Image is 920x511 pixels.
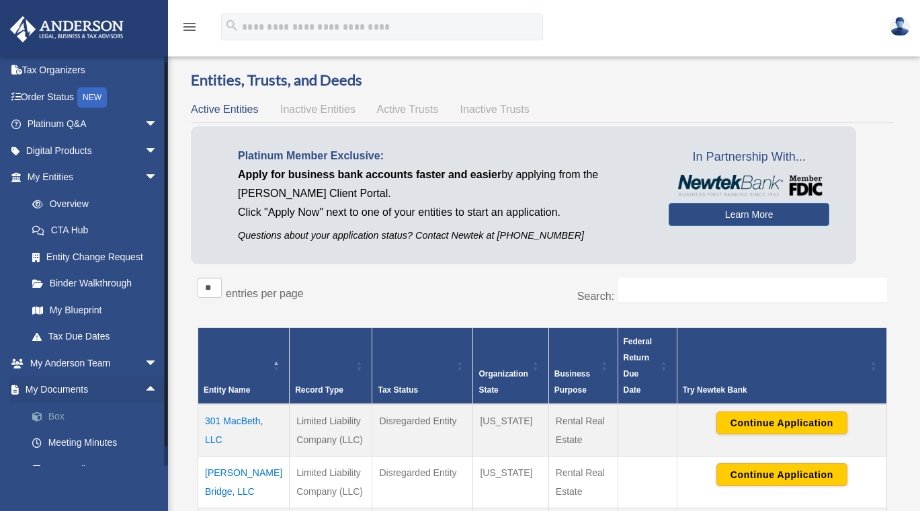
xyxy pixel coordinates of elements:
a: My Entitiesarrow_drop_down [9,164,171,191]
td: [US_STATE] [473,456,548,508]
span: Inactive Trusts [460,104,530,115]
td: Limited Liability Company (LLC) [290,456,372,508]
td: Rental Real Estate [548,456,618,508]
a: Order StatusNEW [9,83,178,111]
td: Limited Liability Company (LLC) [290,404,372,457]
p: by applying from the [PERSON_NAME] Client Portal. [238,165,649,203]
td: [US_STATE] [473,404,548,457]
span: Record Type [295,385,343,395]
div: NEW [77,87,107,108]
a: Meeting Minutes [19,430,178,457]
a: My Documentsarrow_drop_up [9,377,178,403]
span: Federal Return Due Date [624,337,653,395]
span: arrow_drop_down [144,164,171,192]
span: Tax Status [378,385,418,395]
span: Apply for business bank accounts faster and easier [238,169,501,180]
span: arrow_drop_up [144,377,171,404]
th: Tax Status: Activate to sort [372,327,473,404]
a: Overview [19,190,165,217]
a: Binder Walkthrough [19,270,171,297]
td: Disregarded Entity [372,404,473,457]
th: Entity Name: Activate to invert sorting [198,327,290,404]
span: arrow_drop_down [144,350,171,377]
label: Search: [577,290,614,302]
th: Organization State: Activate to sort [473,327,548,404]
a: My Anderson Teamarrow_drop_down [9,350,178,377]
span: arrow_drop_down [144,137,171,165]
a: menu [181,24,198,35]
img: NewtekBankLogoSM.png [675,175,823,196]
div: Try Newtek Bank [683,382,866,398]
label: entries per page [226,288,304,299]
a: Digital Productsarrow_drop_down [9,137,178,164]
td: 301 MacBeth, LLC [198,404,290,457]
a: Tax Due Dates [19,323,171,350]
p: Questions about your application status? Contact Newtek at [PHONE_NUMBER] [238,227,649,244]
th: Record Type: Activate to sort [290,327,372,404]
a: Tax Organizers [9,57,178,84]
img: User Pic [890,17,910,36]
td: [PERSON_NAME] Bridge, LLC [198,456,290,508]
span: arrow_drop_down [144,111,171,139]
span: Active Entities [191,104,258,115]
th: Try Newtek Bank : Activate to sort [677,327,886,404]
td: Rental Real Estate [548,404,618,457]
button: Continue Application [716,463,847,486]
th: Business Purpose: Activate to sort [548,327,618,404]
a: My Blueprint [19,297,171,323]
img: Anderson Advisors Platinum Portal [6,16,128,42]
p: Platinum Member Exclusive: [238,147,649,165]
span: Active Trusts [377,104,439,115]
a: Entity Change Request [19,243,171,270]
button: Continue Application [716,411,847,434]
a: CTA Hub [19,217,171,244]
span: Business Purpose [554,369,590,395]
h3: Entities, Trusts, and Deeds [191,70,894,91]
i: menu [181,19,198,35]
a: Platinum Q&Aarrow_drop_down [9,111,178,138]
p: Click "Apply Now" next to one of your entities to start an application. [238,203,649,222]
span: In Partnership With... [669,147,829,168]
th: Federal Return Due Date: Activate to sort [618,327,677,404]
span: Organization State [478,369,528,395]
a: Forms Library [19,456,178,483]
a: Learn More [669,203,829,226]
i: search [224,18,239,33]
td: Disregarded Entity [372,456,473,508]
a: Box [19,403,178,430]
span: Entity Name [204,385,250,395]
span: Inactive Entities [280,104,356,115]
